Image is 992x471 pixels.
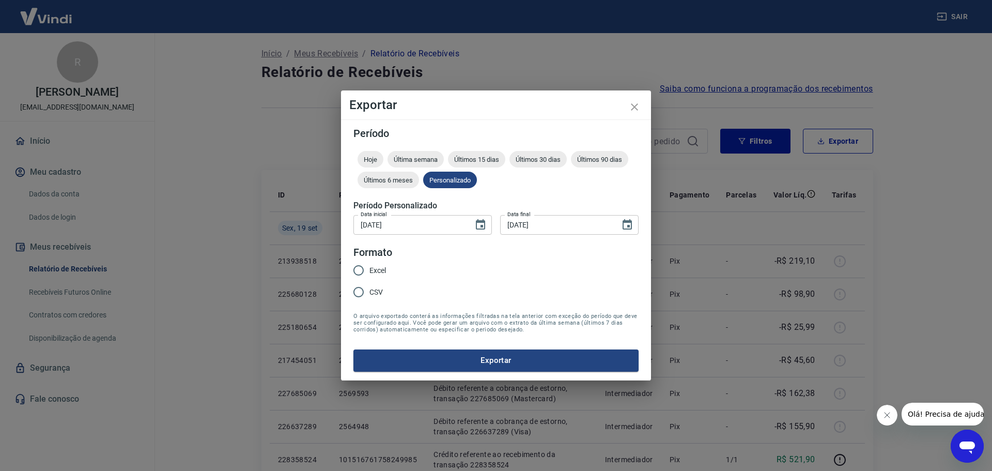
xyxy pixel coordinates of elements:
button: Choose date, selected date is 18 de set de 2025 [617,215,638,235]
span: Hoje [358,156,383,163]
div: Últimos 30 dias [509,151,567,168]
span: Últimos 6 meses [358,176,419,184]
label: Data inicial [361,210,387,218]
span: Última semana [388,156,444,163]
span: CSV [369,287,383,298]
h5: Período [353,128,639,139]
span: Personalizado [423,176,477,184]
div: Última semana [388,151,444,168]
span: Excel [369,265,386,276]
iframe: Botão para abrir a janela de mensagens [951,430,984,463]
legend: Formato [353,245,392,260]
button: Exportar [353,350,639,371]
iframe: Mensagem da empresa [902,403,984,426]
span: Últimos 15 dias [448,156,505,163]
input: DD/MM/YYYY [500,215,613,234]
h4: Exportar [349,99,643,111]
span: Últimos 30 dias [509,156,567,163]
span: Olá! Precisa de ajuda? [6,7,87,16]
div: Personalizado [423,172,477,188]
div: Últimos 15 dias [448,151,505,168]
span: Últimos 90 dias [571,156,628,163]
button: close [622,95,647,119]
label: Data final [507,210,531,218]
input: DD/MM/YYYY [353,215,466,234]
div: Últimos 90 dias [571,151,628,168]
h5: Período Personalizado [353,201,639,211]
div: Últimos 6 meses [358,172,419,188]
iframe: Fechar mensagem [877,405,897,426]
span: O arquivo exportado conterá as informações filtradas na tela anterior com exceção do período que ... [353,313,639,333]
div: Hoje [358,151,383,168]
button: Choose date, selected date is 18 de set de 2025 [470,215,491,235]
